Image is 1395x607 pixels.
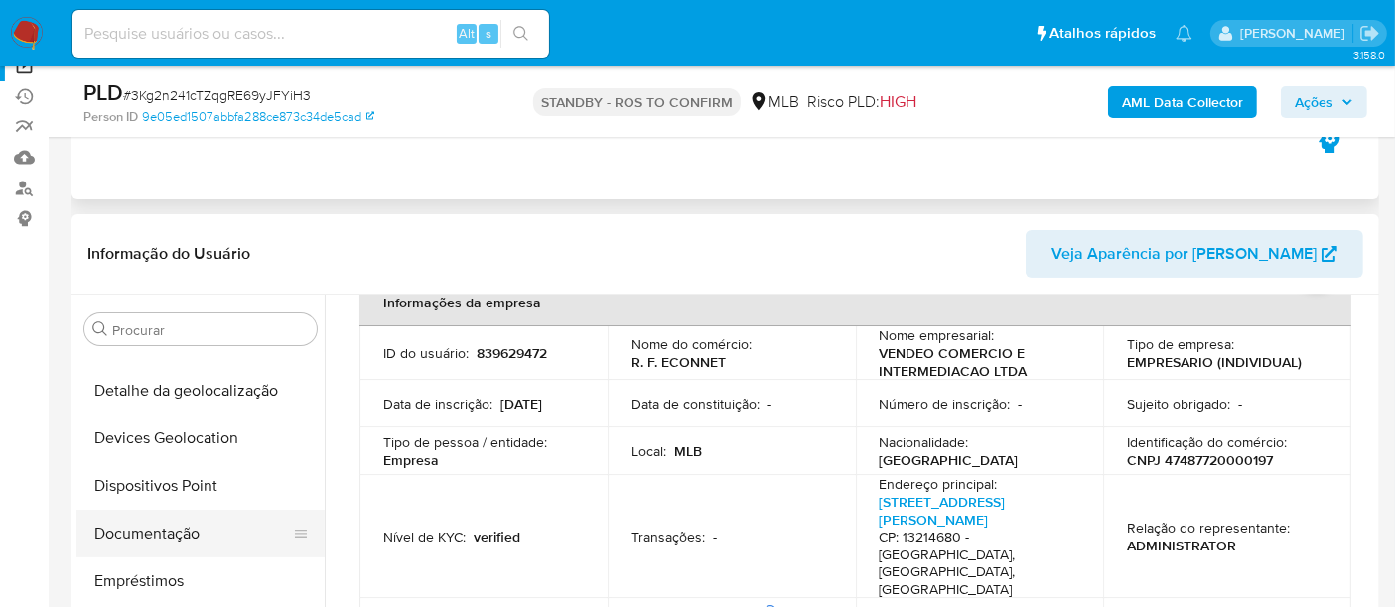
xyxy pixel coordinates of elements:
[1051,230,1317,278] span: Veja Aparência por [PERSON_NAME]
[92,321,108,337] button: Procurar
[1240,24,1352,43] p: alexandra.macedo@mercadolivre.com
[123,85,311,105] span: # 3Kg2n241cTZqgRE69yJFYiH3
[1049,23,1156,44] span: Atalhos rápidos
[533,88,741,116] p: STANDBY - ROS TO CONFIRM
[880,326,995,344] p: Nome empresarial :
[880,492,1006,530] a: [STREET_ADDRESS][PERSON_NAME]
[1019,395,1023,413] p: -
[1127,451,1273,469] p: CNPJ 47487720000197
[1127,537,1236,554] p: ADMINISTRATOR
[83,108,138,126] b: Person ID
[1176,25,1192,42] a: Notificações
[631,395,760,413] p: Data de constituição :
[880,433,969,451] p: Nacionalidade :
[83,76,123,108] b: PLD
[1295,86,1333,118] span: Ações
[880,344,1072,380] p: VENDEO COMERCIO E INTERMEDIACAO LTDA
[359,279,1351,326] th: Informações da empresa
[72,21,549,47] input: Pesquise usuários ou casos...
[76,367,325,415] button: Detalhe da geolocalização
[76,557,325,605] button: Empréstimos
[87,244,250,264] h1: Informação do Usuário
[1353,47,1385,62] span: 3.158.0
[383,528,466,546] p: Nível de KYC :
[1108,86,1257,118] button: AML Data Collector
[880,395,1011,413] p: Número de inscrição :
[713,528,717,546] p: -
[142,108,374,126] a: 9e05ed1507abbfa288ce873c34de5cad
[383,451,439,469] p: Empresa
[674,442,702,460] p: MLB
[76,510,309,557] button: Documentação
[631,442,666,460] p: Local :
[631,528,705,546] p: Transações :
[383,344,469,362] p: ID do usuário :
[383,395,492,413] p: Data de inscrição :
[767,395,771,413] p: -
[1122,86,1243,118] b: AML Data Collector
[631,335,752,353] p: Nome do comércio :
[474,528,520,546] p: verified
[880,90,916,113] span: HIGH
[383,433,547,451] p: Tipo de pessoa / entidade :
[1281,86,1367,118] button: Ações
[880,529,1072,598] h4: CP: 13214680 - [GEOGRAPHIC_DATA], [GEOGRAPHIC_DATA], [GEOGRAPHIC_DATA]
[1127,335,1234,353] p: Tipo de empresa :
[500,20,541,48] button: search-icon
[1238,395,1242,413] p: -
[631,353,726,371] p: R. F. ECONNET
[477,344,547,362] p: 839629472
[749,91,799,113] div: MLB
[112,321,309,339] input: Procurar
[486,24,491,43] span: s
[76,415,325,462] button: Devices Geolocation
[1127,433,1287,451] p: Identificação do comércio :
[880,451,1019,469] p: [GEOGRAPHIC_DATA]
[1127,353,1302,371] p: EMPRESARIO (INDIVIDUAL)
[500,395,542,413] p: [DATE]
[459,24,475,43] span: Alt
[880,475,998,493] p: Endereço principal :
[1026,230,1363,278] button: Veja Aparência por [PERSON_NAME]
[1127,395,1230,413] p: Sujeito obrigado :
[1359,23,1380,44] a: Sair
[1127,519,1290,537] p: Relação do representante :
[76,462,325,510] button: Dispositivos Point
[807,91,916,113] span: Risco PLD:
